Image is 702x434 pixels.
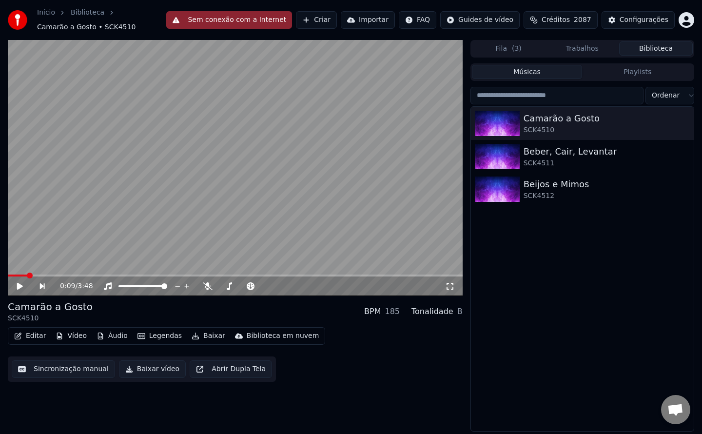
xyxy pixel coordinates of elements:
button: Abrir Dupla Tela [190,360,272,378]
div: Open chat [661,395,690,424]
div: SCK4511 [524,158,690,168]
span: 0:09 [60,281,75,291]
img: youka [8,10,27,30]
nav: breadcrumb [37,8,166,32]
span: 3:48 [78,281,93,291]
button: Guides de vídeo [440,11,520,29]
button: Legendas [134,329,186,343]
div: Configurações [620,15,668,25]
span: Créditos [542,15,570,25]
div: Tonalidade [411,306,453,317]
div: SCK4510 [8,314,93,323]
button: Áudio [93,329,132,343]
div: 185 [385,306,400,317]
div: SCK4512 [524,191,690,201]
button: Créditos2087 [524,11,598,29]
button: Vídeo [52,329,91,343]
button: Baixar [188,329,229,343]
div: Beijos e Mimos [524,178,690,191]
button: Configurações [602,11,675,29]
span: Ordenar [652,91,680,100]
div: / [60,281,83,291]
div: Beber, Cair, Levantar [524,145,690,158]
button: Baixar vídeo [119,360,186,378]
div: B [457,306,463,317]
a: Biblioteca [71,8,104,18]
div: Camarão a Gosto [524,112,690,125]
button: Sem conexão com a Internet [166,11,292,29]
button: Importar [341,11,395,29]
span: Camarão a Gosto • SCK4510 [37,22,136,32]
button: FAQ [399,11,436,29]
div: Biblioteca em nuvem [247,331,319,341]
button: Editar [10,329,50,343]
div: Camarão a Gosto [8,300,93,314]
button: Criar [296,11,337,29]
button: Sincronização manual [12,360,115,378]
a: Início [37,8,55,18]
div: SCK4510 [524,125,690,135]
button: Fila [472,41,546,56]
button: Trabalhos [546,41,619,56]
div: BPM [364,306,381,317]
button: Playlists [582,65,693,79]
span: 2087 [574,15,591,25]
span: ( 3 ) [512,44,522,54]
button: Músicas [472,65,583,79]
button: Biblioteca [619,41,693,56]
